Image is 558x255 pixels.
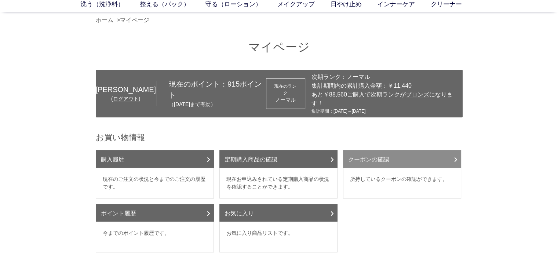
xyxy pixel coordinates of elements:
[117,16,151,25] li: >
[120,17,149,23] a: マイページ
[96,168,214,198] dd: 現在のご注文の状況と今までのご注文の履歴です。
[156,79,266,108] div: 現在のポイント： ポイント
[96,39,463,55] h1: マイページ
[96,204,214,222] a: ポイント履歴
[343,150,461,168] a: クーポンの確認
[273,96,298,104] div: ノーマル
[96,17,113,23] a: ホーム
[113,96,139,102] a: ログアウト
[311,90,459,108] div: あと￥88,560ご購入で次期ランクが になります！
[169,101,266,108] p: （[DATE]まで有効）
[343,168,461,198] dd: 所持しているクーポンの確認ができます。
[96,84,156,95] div: [PERSON_NAME]
[311,81,459,90] div: 集計期間内の累計購入金額：￥11,440
[96,95,156,103] div: ( )
[406,91,429,98] span: ブロンズ
[219,150,338,168] a: 定期購入商品の確認
[311,108,459,114] div: 集計期間：[DATE]～[DATE]
[219,204,338,222] a: お気に入り
[273,83,298,96] dt: 現在のランク
[219,222,338,252] dd: お気に入り商品リストです。
[96,222,214,252] dd: 今までのポイント履歴です。
[96,150,214,168] a: 購入履歴
[219,168,338,198] dd: 現在お申込みされている定期購入商品の状況を確認することができます。
[96,132,463,143] h2: お買い物情報
[311,73,459,81] div: 次期ランク：ノーマル
[227,80,240,88] span: 915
